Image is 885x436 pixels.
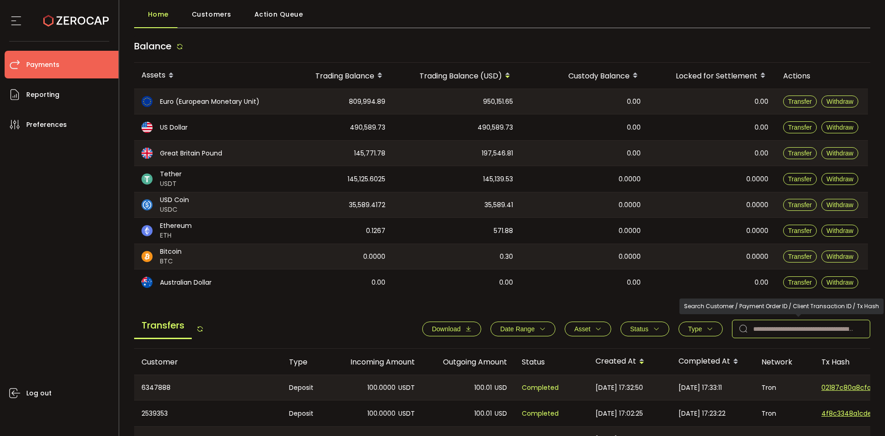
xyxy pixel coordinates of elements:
span: USD [495,408,507,419]
img: usd_portfolio.svg [142,122,153,133]
span: Log out [26,387,52,400]
button: Type [678,322,723,336]
span: 0.00 [372,277,385,288]
span: [DATE] 17:33:11 [678,382,722,393]
span: USD Coin [160,195,189,205]
button: Transfer [783,96,817,108]
span: Transfer [788,253,812,260]
span: Date Range [500,325,535,333]
span: 100.0000 [367,382,395,393]
span: Balance [134,40,171,53]
span: Great Britain Pound [160,149,222,158]
span: USDT [398,382,415,393]
div: Actions [776,71,868,81]
span: 950,151.65 [483,96,513,107]
span: Transfer [788,279,812,286]
button: Transfer [783,251,817,263]
img: usdt_portfolio.svg [142,173,153,185]
span: Reporting [26,88,59,102]
span: 0.00 [755,277,768,288]
span: Type [688,325,702,333]
span: 0.0000 [746,226,768,236]
span: 0.0000 [746,251,768,262]
span: Withdraw [826,175,853,183]
button: Transfer [783,225,817,237]
button: Withdraw [821,225,858,237]
span: 100.0000 [367,408,395,419]
div: Customer [134,357,282,367]
span: Asset [574,325,590,333]
span: Customers [192,5,231,24]
span: 0.00 [499,277,513,288]
button: Withdraw [821,96,858,108]
span: 490,589.73 [478,122,513,133]
span: Withdraw [826,227,853,234]
div: Network [754,357,814,367]
span: 145,139.53 [483,174,513,185]
span: 0.00 [755,148,768,159]
span: Status [630,325,649,333]
span: US Dollar [160,123,188,132]
span: Transfer [788,124,812,131]
span: Australian Dollar [160,278,212,287]
span: 0.1267 [366,226,385,236]
span: Withdraw [826,98,853,105]
div: Type [282,357,330,367]
iframe: Chat Widget [839,392,885,436]
div: Tron [754,375,814,400]
span: 100.01 [474,382,492,393]
div: Custody Balance [520,68,648,84]
span: 0.00 [627,96,641,107]
span: USDT [398,408,415,419]
img: eur_portfolio.svg [142,96,153,107]
div: Created At [588,354,671,370]
div: Deposit [282,375,330,400]
button: Withdraw [821,276,858,288]
span: Completed [522,408,559,419]
span: 197,546.81 [482,148,513,159]
span: USDT [160,179,182,189]
button: Date Range [490,322,555,336]
span: [DATE] 17:02:25 [596,408,643,419]
div: Outgoing Amount [422,357,514,367]
div: Tron [754,400,814,426]
span: Withdraw [826,201,853,209]
span: Euro (European Monetary Unit) [160,97,260,107]
button: Withdraw [821,173,858,185]
span: Transfer [788,201,812,209]
span: Withdraw [826,149,853,157]
div: Search Customer / Payment Order ID / Client Transaction ID / Tx Hash [679,299,884,314]
div: Locked for Settlement [648,68,776,84]
span: Action Queue [254,5,303,24]
span: USD [495,382,507,393]
button: Transfer [783,121,817,133]
span: 0.00 [755,96,768,107]
span: USDC [160,205,189,215]
div: 2539353 [134,400,282,426]
span: BTC [160,257,182,266]
span: 0.0000 [363,251,385,262]
span: Withdraw [826,279,853,286]
span: Ethereum [160,221,192,231]
span: 0.0000 [619,200,641,210]
span: Payments [26,58,59,72]
span: Withdraw [826,124,853,131]
span: 145,125.6025 [348,174,385,185]
button: Asset [565,322,611,336]
button: Transfer [783,147,817,159]
span: 0.0000 [619,226,641,236]
span: Transfer [788,175,812,183]
span: 0.00 [755,122,768,133]
span: Completed [522,382,559,393]
span: Home [148,5,169,24]
span: 0.0000 [746,200,768,210]
button: Download [422,322,481,336]
img: usdc_portfolio.svg [142,199,153,210]
span: 100.01 [474,408,492,419]
span: 35,589.4172 [349,200,385,210]
img: gbp_portfolio.svg [142,148,153,159]
span: Transfers [134,313,192,339]
button: Withdraw [821,251,858,263]
span: 0.00 [627,277,641,288]
span: 0.30 [500,251,513,262]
